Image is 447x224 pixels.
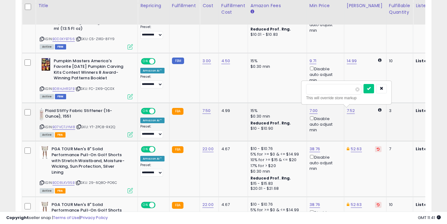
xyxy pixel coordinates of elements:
a: Terms of Use [53,215,79,221]
small: FBA [172,108,183,115]
img: 51S3pDWoUFL._SL40_.jpg [40,58,52,71]
div: Min Price [309,2,341,9]
div: Amazon AI * [140,68,165,73]
small: FBM [172,58,184,64]
b: Listed Price: [416,108,444,114]
div: 15% [251,58,302,64]
b: Listed Price: [416,146,444,152]
span: ON [142,58,149,64]
b: Reduced Prof. Rng. [251,120,291,126]
span: ON [142,202,149,208]
div: 10 [389,58,408,64]
span: ON [142,108,149,114]
a: 4.50 [221,58,230,64]
a: 38.76 [309,202,320,208]
div: Preset: [140,25,165,39]
span: FBM [55,94,66,99]
div: 7 [389,146,408,152]
div: Disable auto adjust min [309,65,339,83]
div: ASIN: [40,108,133,137]
a: 3.00 [202,58,211,64]
a: 52.63 [351,146,362,152]
img: 31rFbEfKO4L._SL40_.jpg [40,202,50,214]
div: Disable auto adjust min [309,154,339,172]
div: 4.67 [221,146,243,152]
div: 5% for >= $0 & <= $14.99 [251,152,302,157]
div: $20.01 - $21.68 [251,186,302,191]
div: 10% for >= $15 & <= $20 [251,157,302,163]
i: Calculated using Dynamic Max Price. [378,108,382,112]
a: B0D3KYB766 [52,36,75,42]
div: $10.01 - $10.83 [251,32,302,37]
strong: Copyright [6,215,29,221]
div: Preset: [140,124,165,138]
div: Preset: [140,163,165,177]
div: Amazon AI * [140,156,165,161]
img: 31rFbEfKO4L._SL40_.jpg [40,146,50,159]
span: | SKU: YT-ZPC8-RK2Q [76,124,115,129]
div: seller snap | | [6,215,108,221]
span: OFF [155,58,165,64]
div: $0.30 min [251,64,302,69]
a: 14.99 [347,58,357,64]
div: 4.67 [221,202,243,208]
b: Listed Price: [416,202,444,208]
div: Repricing [140,2,167,9]
div: 15% [251,108,302,114]
div: 3 [389,108,408,114]
div: 4.99 [221,108,243,114]
div: ASIN: [40,58,133,99]
span: FBA [55,132,65,138]
div: Amazon AI * [140,118,165,123]
a: 9.71 [309,58,317,64]
a: 22.00 [202,202,214,208]
span: | SKU: C5-ZX1G-8FY9 [76,36,115,41]
span: ON [142,147,149,152]
b: Reduced Prof. Rng. [251,175,291,181]
b: Reduced Prof. Rng. [251,26,291,32]
span: OFF [155,147,165,152]
small: Amazon Fees. [251,9,254,15]
div: Amazon Fees [251,2,304,9]
div: This will override store markup [306,95,387,101]
span: OFF [155,202,165,208]
a: 38.76 [309,146,320,152]
a: B07VC7JYM8 [52,124,75,130]
a: 52.63 [351,202,362,208]
span: 2025-10-8 11:41 GMT [418,215,441,221]
div: Fulfillable Quantity [389,2,410,16]
div: $0.30 min [251,169,302,174]
span: FBA [55,188,65,194]
span: All listings currently available for purchase on Amazon [40,44,54,49]
a: Privacy Policy [80,215,108,221]
small: FBA [172,202,183,209]
span: All listings currently available for purchase on Amazon [40,188,54,194]
span: | SKU: FC-2XI9-QC0X [75,86,114,91]
b: Pumpkin Masters America's Favorite [DATE] Pumpkin Carving Kits Contest Winners 8 Award- Winning P... [54,58,129,83]
a: B08HJHRSFB [52,86,74,91]
a: B0D8LKV95B [52,180,74,185]
span: | SKU: 29-6Q8O-PO6C [75,180,117,185]
b: Plaid Stiffy Fabric Stiffener (16-Ounce), 1551 [45,108,120,121]
small: FBA [172,146,183,153]
div: ASIN: [40,146,133,192]
div: Fulfillment [172,2,197,9]
div: Fulfillment Cost [221,2,245,16]
div: Preset: [140,75,165,89]
span: FBM [55,44,66,49]
div: $0.30 min [251,114,302,119]
span: OFF [155,108,165,114]
div: Cost [202,2,216,9]
div: [PERSON_NAME] [347,2,384,9]
b: PGA TOUR Men's 8" Solid Performance Pull-On Golf Shorts with Stretch Waistband, Moisture-Wicking,... [52,146,127,177]
span: All listings currently available for purchase on Amazon [40,132,54,138]
b: Listed Price: [416,58,444,64]
div: Title [38,2,135,9]
img: 41pCY-eDBvL._SL40_.jpg [40,108,43,120]
div: $10 - $10.90 [251,126,302,131]
div: $10 - $10.76 [251,146,302,152]
a: 7.00 [309,108,318,114]
div: $10 - $10.76 [251,202,302,207]
div: ASIN: [40,8,133,49]
div: 17% for > $20 [251,163,302,169]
